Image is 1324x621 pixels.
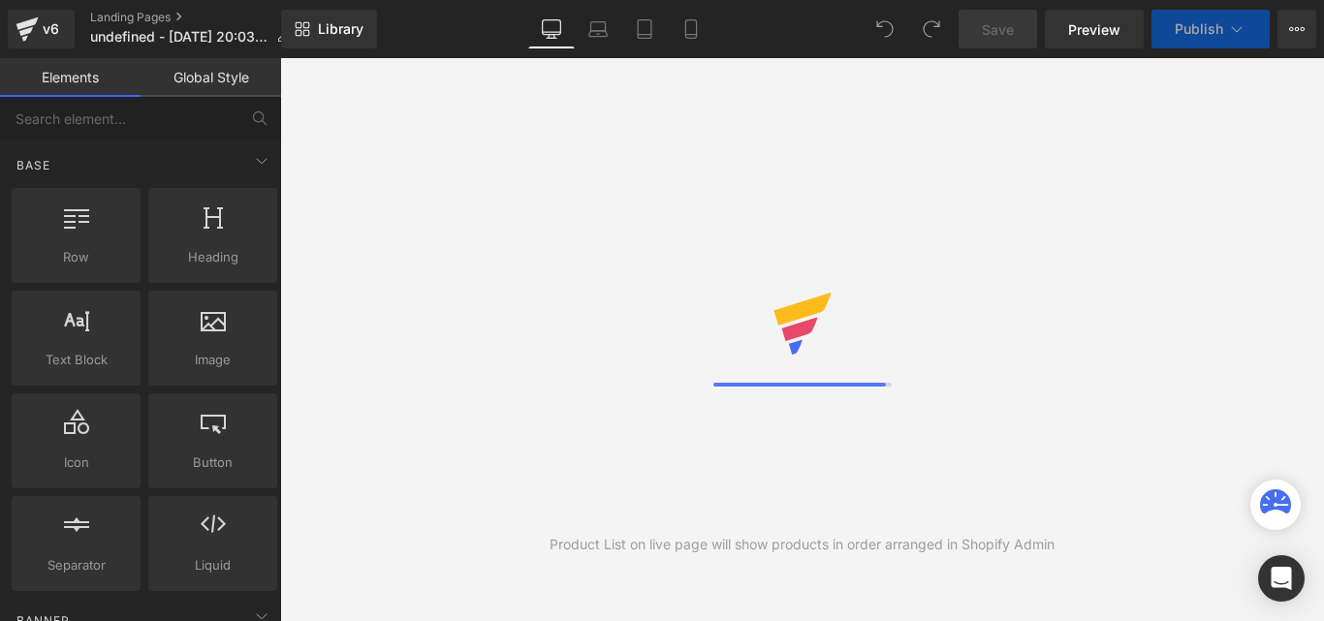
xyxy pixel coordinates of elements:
[154,452,271,473] span: Button
[1151,10,1270,48] button: Publish
[39,16,63,42] div: v6
[1068,19,1120,40] span: Preview
[550,534,1055,555] div: Product List on live page will show products in order arranged in Shopify Admin
[318,20,363,38] span: Library
[15,156,52,174] span: Base
[1045,10,1144,48] a: Preview
[1258,555,1305,602] div: Open Intercom Messenger
[1277,10,1316,48] button: More
[154,555,271,575] span: Liquid
[141,58,281,97] a: Global Style
[281,10,377,48] a: New Library
[17,555,135,575] span: Separator
[17,247,135,267] span: Row
[528,10,575,48] a: Desktop
[154,350,271,370] span: Image
[621,10,668,48] a: Tablet
[90,29,268,45] span: undefined - [DATE] 20:03:08
[17,452,135,473] span: Icon
[1175,21,1223,37] span: Publish
[154,247,271,267] span: Heading
[982,19,1014,40] span: Save
[668,10,714,48] a: Mobile
[866,10,904,48] button: Undo
[575,10,621,48] a: Laptop
[90,10,305,25] a: Landing Pages
[8,10,75,48] a: v6
[912,10,951,48] button: Redo
[17,350,135,370] span: Text Block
